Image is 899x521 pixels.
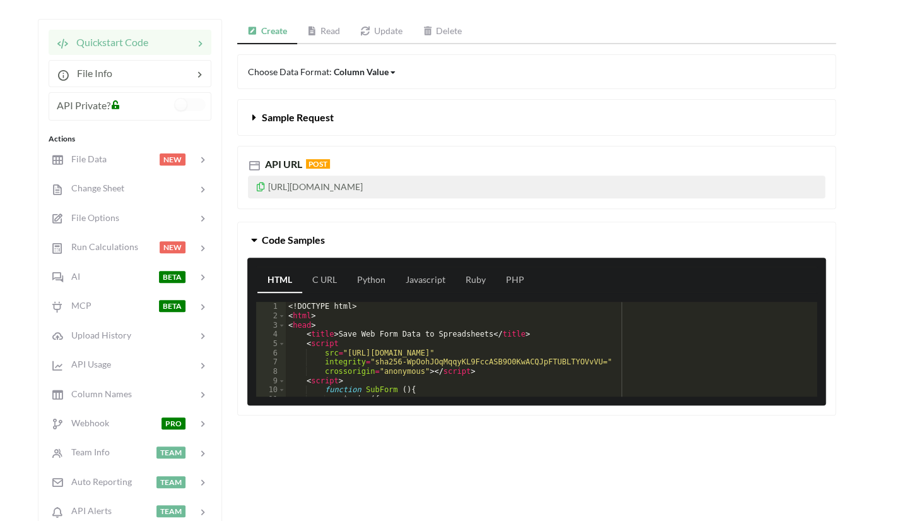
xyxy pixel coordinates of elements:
span: File Info [69,67,112,79]
a: Create [237,19,297,44]
span: API Private? [57,99,110,111]
span: BETA [159,300,185,312]
span: NEW [160,241,185,253]
div: 3 [256,321,286,330]
span: File Options [64,212,119,223]
a: HTML [257,268,302,293]
span: Quickstart Code [69,36,148,48]
button: Code Samples [238,222,835,258]
span: Team Info [64,446,110,457]
a: Delete [413,19,473,44]
span: Code Samples [262,234,325,246]
div: 7 [256,357,286,367]
a: Update [350,19,413,44]
a: Ruby [455,268,496,293]
div: 1 [256,302,286,311]
span: File Data [64,153,107,164]
p: [URL][DOMAIN_NAME] [248,176,825,198]
span: NEW [160,153,185,165]
span: Choose Data Format: [248,66,397,77]
span: TEAM [156,476,185,488]
div: 11 [256,395,286,404]
div: 10 [256,385,286,395]
div: 8 [256,367,286,376]
span: AI [64,271,80,282]
span: Webhook [64,417,109,428]
div: 4 [256,330,286,339]
div: Column Value [334,65,389,78]
a: Read [297,19,351,44]
span: Sample Request [262,111,334,123]
span: Auto Reporting [64,476,132,487]
span: API Alerts [64,505,112,516]
div: 2 [256,311,286,321]
span: BETA [159,271,185,283]
div: Actions [49,133,211,145]
button: Sample Request [238,100,835,135]
a: C URL [302,268,347,293]
div: 9 [256,376,286,386]
span: Upload History [64,330,131,340]
span: PRO [162,417,185,429]
a: PHP [496,268,534,293]
span: Run Calculations [64,241,138,252]
span: API URL [262,158,302,170]
span: MCP [64,300,91,311]
a: Javascript [396,268,455,293]
div: 6 [256,349,286,358]
span: TEAM [156,505,185,517]
span: API Usage [64,359,111,369]
span: TEAM [156,446,185,458]
a: Python [347,268,396,293]
div: 5 [256,339,286,349]
span: Change Sheet [64,183,124,193]
span: POST [306,159,330,169]
span: Column Names [64,388,132,399]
